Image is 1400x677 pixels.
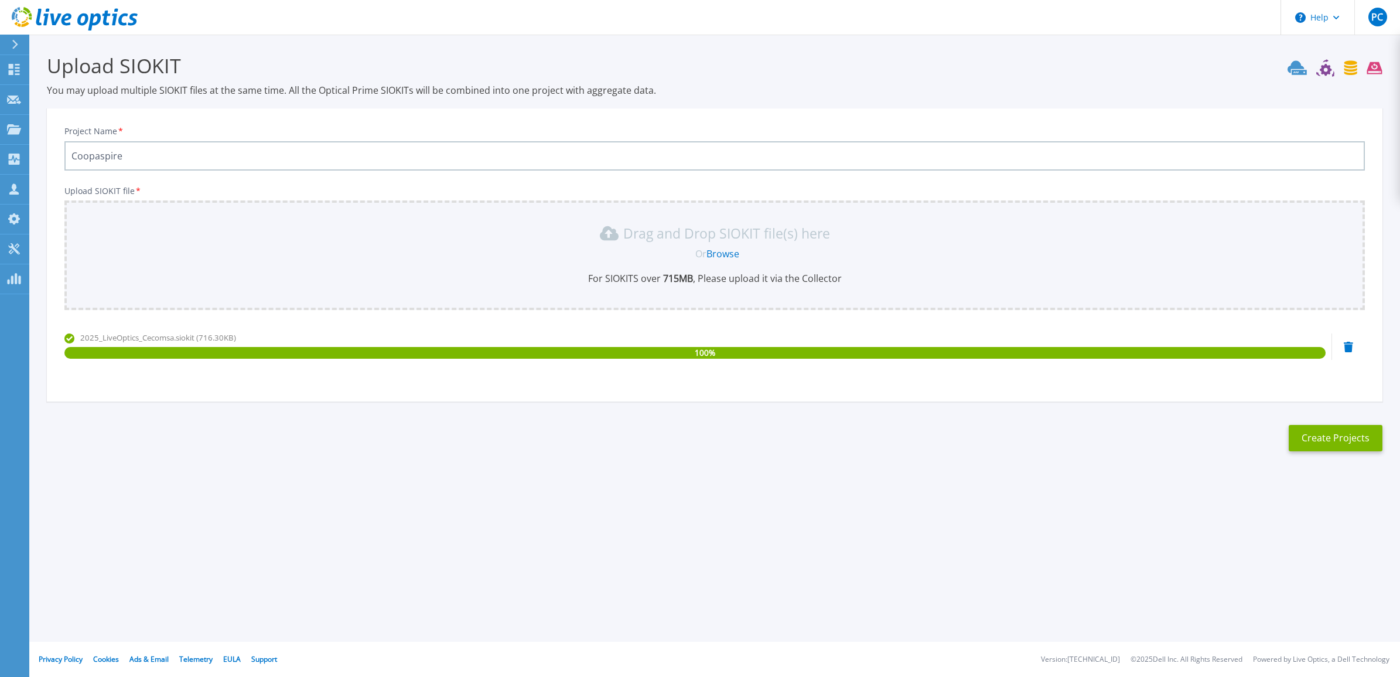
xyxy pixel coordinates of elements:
span: 100 % [695,347,715,359]
label: Project Name [64,127,124,135]
span: 2025_LiveOptics_Cecomsa.siokit (716.30KB) [80,332,236,343]
a: Ads & Email [129,654,169,664]
p: Drag and Drop SIOKIT file(s) here [623,227,830,239]
button: Create Projects [1289,425,1382,451]
li: Version: [TECHNICAL_ID] [1041,656,1120,664]
p: You may upload multiple SIOKIT files at the same time. All the Optical Prime SIOKITs will be comb... [47,84,1382,97]
input: Enter Project Name [64,141,1365,171]
a: Support [251,654,277,664]
span: PC [1371,12,1383,22]
p: For SIOKITS over , Please upload it via the Collector [71,272,1358,285]
a: EULA [223,654,241,664]
b: 715 MB [661,272,693,285]
a: Cookies [93,654,119,664]
div: Drag and Drop SIOKIT file(s) here OrBrowseFor SIOKITS over 715MB, Please upload it via the Collector [71,224,1358,285]
a: Browse [706,247,739,260]
h3: Upload SIOKIT [47,52,1382,79]
span: Or [695,247,706,260]
a: Telemetry [179,654,213,664]
li: Powered by Live Optics, a Dell Technology [1253,656,1389,664]
p: Upload SIOKIT file [64,186,1365,196]
a: Privacy Policy [39,654,83,664]
li: © 2025 Dell Inc. All Rights Reserved [1131,656,1242,664]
